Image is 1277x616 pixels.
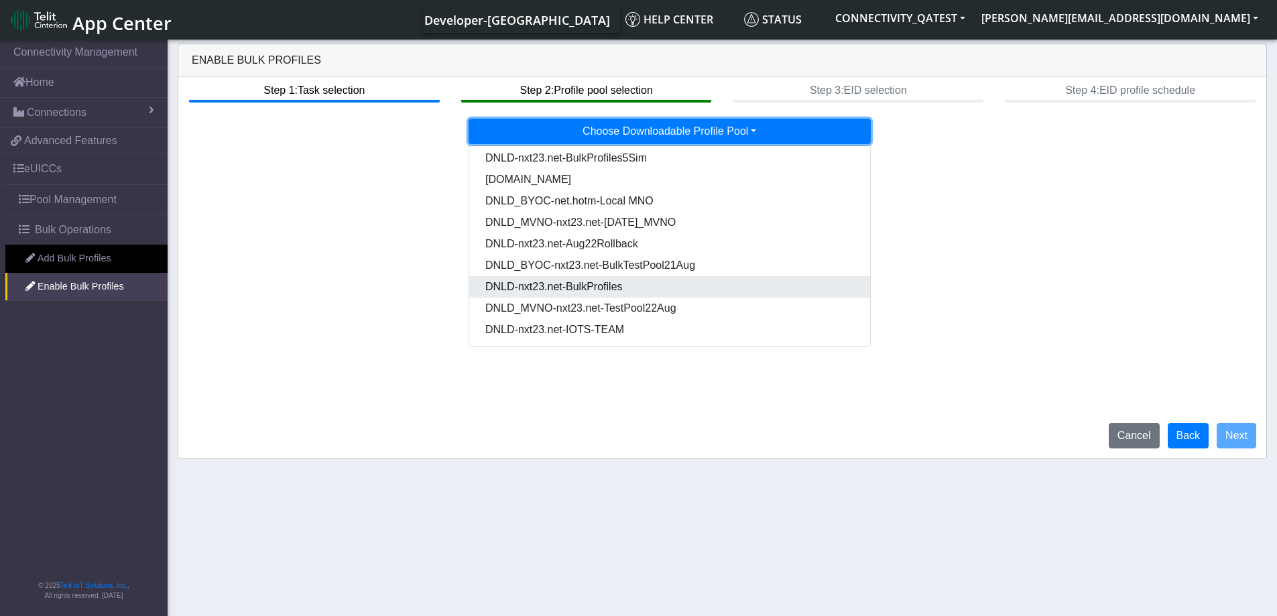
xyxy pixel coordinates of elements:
button: DNLD_MVNO-nxt23.net-[DATE]_MVNO [469,212,870,233]
a: Status [739,6,827,33]
button: Choose Downloadable Profile Pool [469,119,871,144]
button: DNLD_BYOC-nxt23.net-BulkTestPool21Aug [469,255,870,276]
span: Developer-[GEOGRAPHIC_DATA] [424,12,610,28]
a: Bulk Operations [5,215,168,245]
span: Status [744,12,802,27]
button: DNLD-nxt23.net-Aug22Rollback [469,233,870,255]
button: Next [1217,423,1256,448]
btn: Step 1: Task selection [189,77,439,103]
button: DNLD-nxt23.net-IOTS-TEAM [469,319,870,341]
img: knowledge.svg [625,12,640,27]
btn: Step 2: Profile pool selection [461,77,711,103]
div: Enable Bulk Profiles [178,44,1266,77]
a: Add Bulk Profiles [5,245,168,273]
a: Your current platform instance [424,6,609,33]
img: status.svg [744,12,759,27]
button: DNLD-nxt23.net-BulkProfiles5Sim [469,147,870,169]
span: Connections [27,105,86,121]
a: Help center [620,6,739,33]
span: Advanced Features [24,133,117,149]
img: logo-telit-cinterion-gw-new.png [11,9,67,31]
span: Help center [625,12,713,27]
div: Choose Downloadable Profile Pool [469,145,871,347]
a: Enable Bulk Profiles [5,273,168,301]
button: CONNECTIVITY_QATEST [827,6,973,30]
button: Back [1168,423,1209,448]
a: Telit IoT Solutions, Inc. [60,582,127,589]
span: Bulk Operations [35,222,111,238]
button: Cancel [1109,423,1160,448]
a: App Center [11,5,170,34]
button: [PERSON_NAME][EMAIL_ADDRESS][DOMAIN_NAME] [973,6,1266,30]
button: [DOMAIN_NAME] [469,169,870,190]
button: DNLD-nxt23.net-BulkProfiles [469,276,870,298]
button: DNLD_MVNO-nxt23.net-TestPool22Aug [469,298,870,319]
a: Pool Management [5,185,168,214]
span: App Center [72,11,172,36]
button: DNLD_BYOC-net.hotm-Local MNO [469,190,870,212]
